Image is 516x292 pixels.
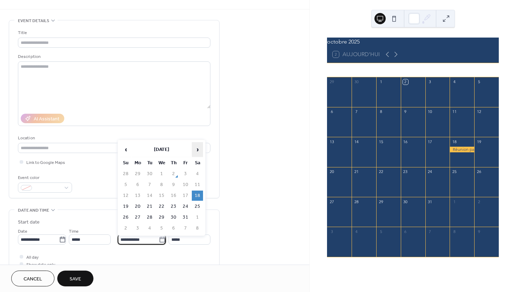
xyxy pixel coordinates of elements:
[329,169,334,174] div: 20
[354,109,359,114] div: 7
[168,212,179,223] td: 30
[180,201,191,212] td: 24
[156,223,167,233] td: 5
[120,142,131,157] span: ‹
[132,142,191,157] th: [DATE]
[427,199,433,204] div: 31
[18,29,209,36] div: Title
[168,180,179,190] td: 9
[26,254,39,261] span: All day
[156,180,167,190] td: 8
[192,158,203,168] th: Sa
[132,212,143,223] td: 27
[329,79,334,85] div: 29
[156,201,167,212] td: 22
[403,229,408,234] div: 6
[373,63,393,77] div: mer.
[473,63,493,77] div: dim.
[132,191,143,201] td: 13
[476,199,482,204] div: 2
[144,223,155,233] td: 4
[403,139,408,144] div: 16
[354,169,359,174] div: 21
[192,180,203,190] td: 11
[57,271,93,286] button: Save
[24,276,42,283] span: Cancel
[378,139,384,144] div: 15
[11,271,54,286] button: Cancel
[120,169,131,179] td: 28
[412,63,432,77] div: ven.
[18,17,49,25] span: Event details
[476,79,482,85] div: 5
[180,223,191,233] td: 7
[192,191,203,201] td: 18
[144,180,155,190] td: 7
[329,139,334,144] div: 13
[168,201,179,212] td: 23
[403,169,408,174] div: 23
[168,158,179,168] th: Th
[132,223,143,233] td: 3
[168,191,179,201] td: 16
[476,139,482,144] div: 19
[403,109,408,114] div: 9
[403,79,408,85] div: 2
[329,109,334,114] div: 6
[452,109,457,114] div: 11
[168,169,179,179] td: 2
[378,199,384,204] div: 29
[132,180,143,190] td: 6
[156,191,167,201] td: 15
[354,79,359,85] div: 30
[144,158,155,168] th: Tu
[393,63,413,77] div: jeu.
[378,229,384,234] div: 5
[192,142,203,157] span: ›
[144,212,155,223] td: 28
[69,228,79,235] span: Time
[144,201,155,212] td: 21
[427,229,433,234] div: 7
[354,229,359,234] div: 4
[450,147,474,153] div: Réunion parents-professeur
[427,109,433,114] div: 10
[120,158,131,168] th: Su
[180,212,191,223] td: 31
[476,169,482,174] div: 26
[144,191,155,201] td: 14
[120,212,131,223] td: 26
[18,53,209,60] div: Description
[378,79,384,85] div: 1
[476,229,482,234] div: 9
[144,169,155,179] td: 30
[168,223,179,233] td: 6
[180,158,191,168] th: Fr
[18,219,40,226] div: Start date
[18,207,49,214] span: Date and time
[452,139,457,144] div: 18
[427,139,433,144] div: 17
[192,212,203,223] td: 1
[120,223,131,233] td: 2
[26,261,55,268] span: Show date only
[354,139,359,144] div: 14
[192,169,203,179] td: 4
[18,228,27,235] span: Date
[432,63,473,77] div: [PERSON_NAME].
[327,38,499,46] div: octobre 2025
[192,223,203,233] td: 8
[180,169,191,179] td: 3
[18,174,71,181] div: Event color
[120,191,131,201] td: 12
[156,212,167,223] td: 29
[18,134,209,142] div: Location
[427,79,433,85] div: 3
[427,169,433,174] div: 24
[120,180,131,190] td: 5
[329,229,334,234] div: 3
[378,169,384,174] div: 22
[403,199,408,204] div: 30
[180,191,191,201] td: 17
